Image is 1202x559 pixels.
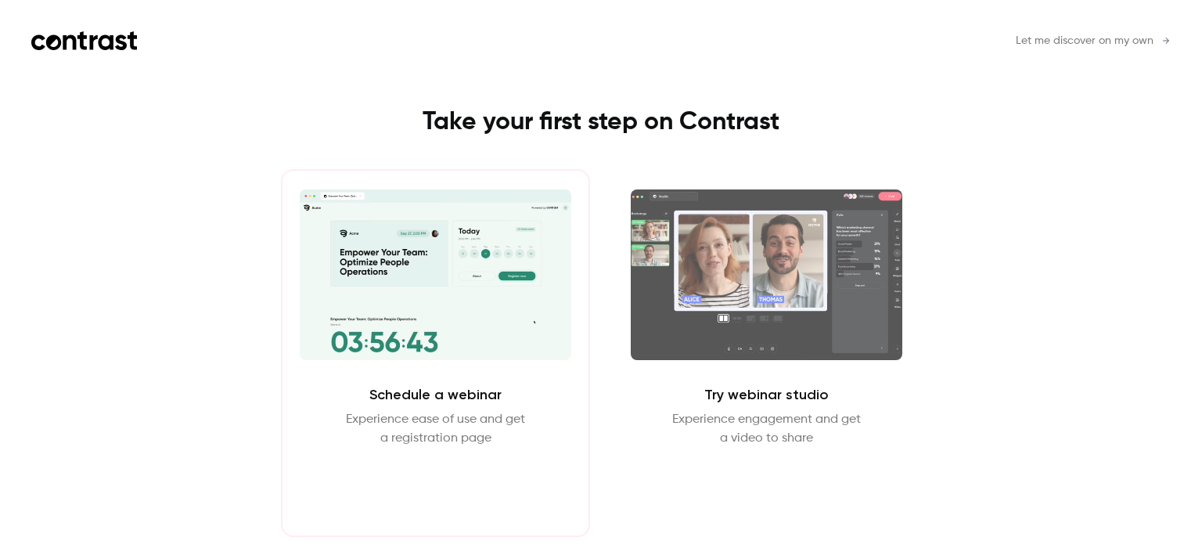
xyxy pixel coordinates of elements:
h2: Schedule a webinar [369,385,502,404]
button: Schedule webinar [369,467,502,504]
span: Let me discover on my own [1016,33,1153,49]
h1: Take your first step on Contrast [250,106,952,138]
h2: Try webinar studio [704,385,829,404]
p: Experience ease of use and get a registration page [346,410,525,448]
p: Experience engagement and get a video to share [672,410,861,448]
